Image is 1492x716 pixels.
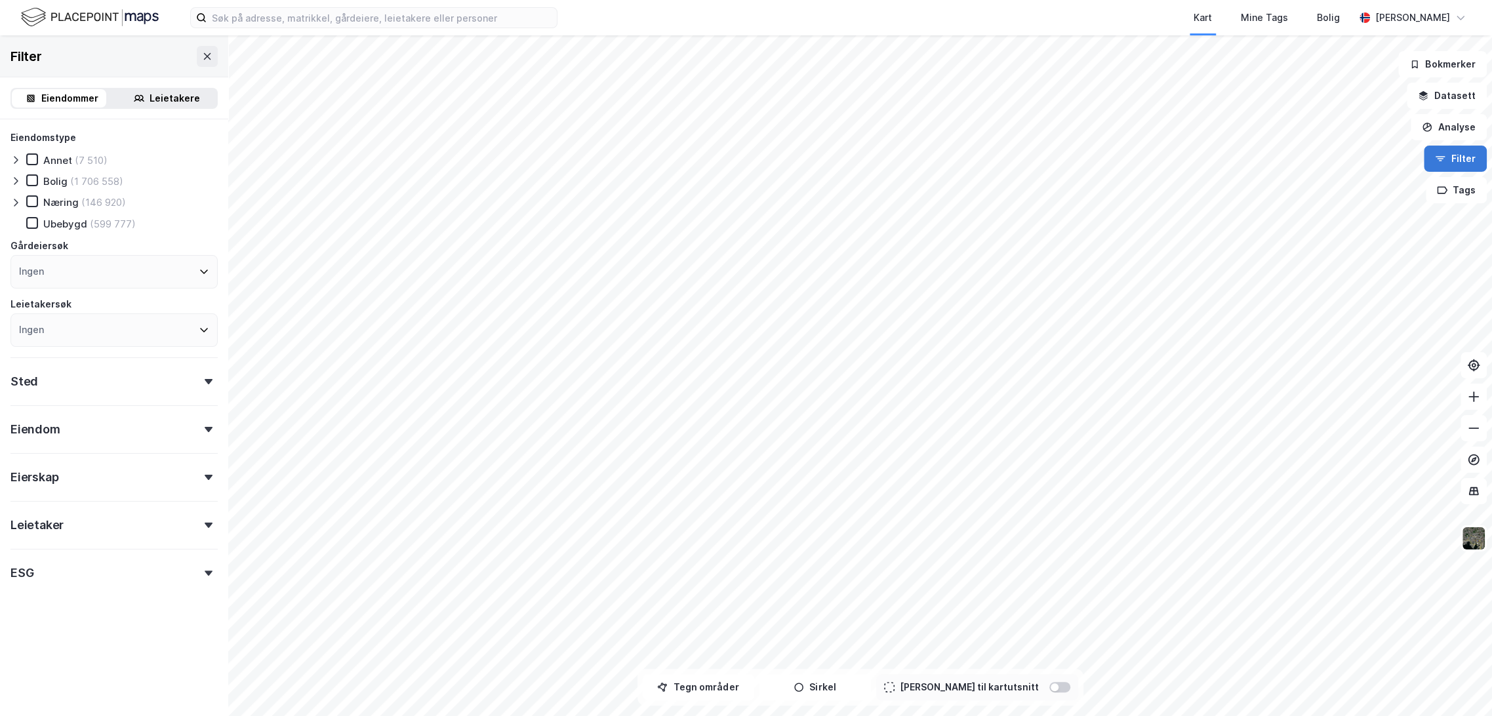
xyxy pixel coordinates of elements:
button: Bokmerker [1398,51,1487,77]
iframe: Chat Widget [1426,653,1492,716]
img: logo.f888ab2527a4732fd821a326f86c7f29.svg [21,6,159,29]
div: Bolig [1317,10,1340,26]
button: Tegn områder [643,674,754,700]
div: Eierskap [10,469,58,485]
div: Gårdeiersøk [10,238,68,254]
div: Ingen [19,322,44,338]
div: Leietaker [10,517,64,533]
div: (146 920) [81,196,126,209]
img: 9k= [1461,526,1486,551]
div: Kontrollprogram for chat [1426,653,1492,716]
button: Filter [1424,146,1487,172]
div: Filter [10,46,42,67]
div: Leietakere [150,90,200,106]
div: Leietakersøk [10,296,71,312]
div: Sted [10,374,38,389]
div: Bolig [43,175,68,188]
button: Analyse [1411,114,1487,140]
div: Eiendom [10,422,60,437]
div: Ingen [19,264,44,279]
div: (7 510) [75,154,108,167]
div: Næring [43,196,79,209]
div: Eiendommer [41,90,98,106]
div: Kart [1194,10,1212,26]
div: [PERSON_NAME] [1375,10,1450,26]
div: [PERSON_NAME] til kartutsnitt [900,679,1039,695]
div: (1 706 558) [70,175,123,188]
div: Mine Tags [1241,10,1288,26]
button: Tags [1426,177,1487,203]
div: Annet [43,154,72,167]
div: ESG [10,565,33,581]
button: Datasett [1407,83,1487,109]
div: Ubebygd [43,218,87,230]
div: Eiendomstype [10,130,76,146]
input: Søk på adresse, matrikkel, gårdeiere, leietakere eller personer [207,8,557,28]
button: Sirkel [759,674,871,700]
div: (599 777) [90,218,136,230]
